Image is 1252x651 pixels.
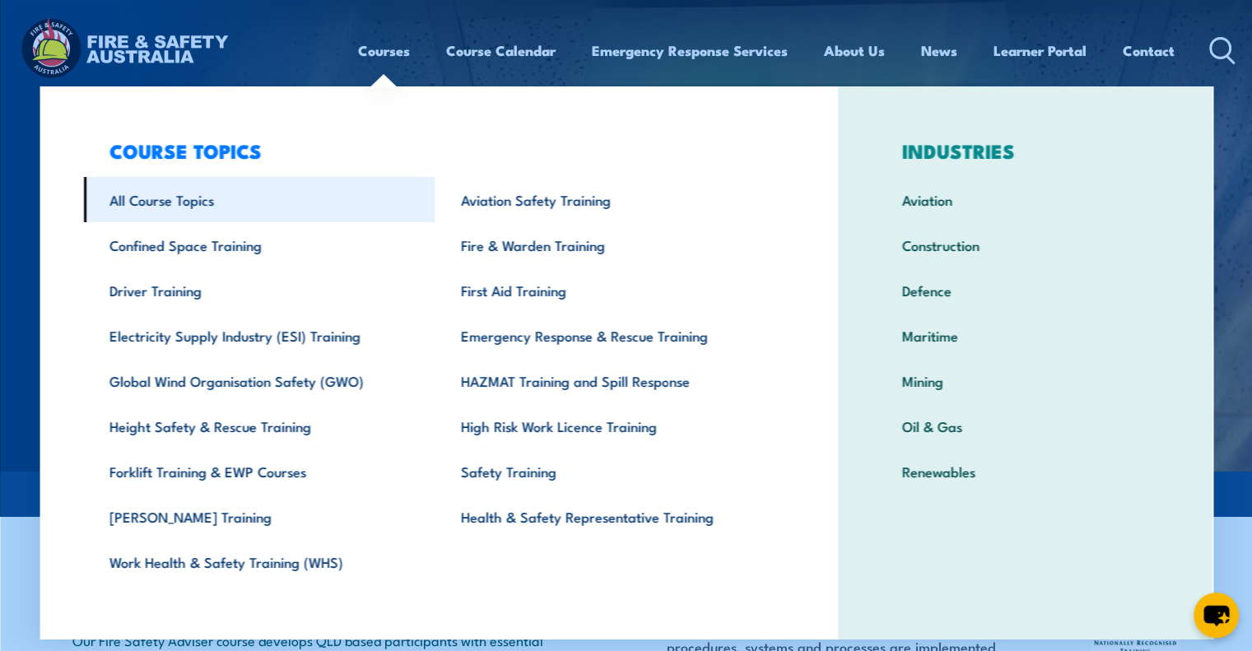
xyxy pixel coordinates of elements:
[83,358,435,403] a: Global Wind Organisation Safety (GWO)
[83,139,786,162] h3: COURSE TOPICS
[876,139,1175,162] h3: INDUSTRIES
[358,29,410,72] a: Courses
[435,494,786,539] a: Health & Safety Representative Training
[83,222,435,267] a: Confined Space Training
[435,358,786,403] a: HAZMAT Training and Spill Response
[876,449,1175,494] a: Renewables
[1123,29,1175,72] a: Contact
[83,539,435,584] a: Work Health & Safety Training (WHS)
[83,267,435,313] a: Driver Training
[435,403,786,449] a: High Risk Work Licence Training
[83,403,435,449] a: Height Safety & Rescue Training
[876,177,1175,222] a: Aviation
[435,222,786,267] a: Fire & Warden Training
[1194,593,1239,638] button: chat-button
[876,313,1175,358] a: Maritime
[435,313,786,358] a: Emergency Response & Rescue Training
[921,29,957,72] a: News
[876,222,1175,267] a: Construction
[435,177,786,222] a: Aviation Safety Training
[446,29,556,72] a: Course Calendar
[83,313,435,358] a: Electricity Supply Industry (ESI) Training
[994,29,1087,72] a: Learner Portal
[83,177,435,222] a: All Course Topics
[83,494,435,539] a: [PERSON_NAME] Training
[876,403,1175,449] a: Oil & Gas
[876,358,1175,403] a: Mining
[435,267,786,313] a: First Aid Training
[876,267,1175,313] a: Defence
[592,29,788,72] a: Emergency Response Services
[435,449,786,494] a: Safety Training
[83,449,435,494] a: Forklift Training & EWP Courses
[824,29,885,72] a: About Us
